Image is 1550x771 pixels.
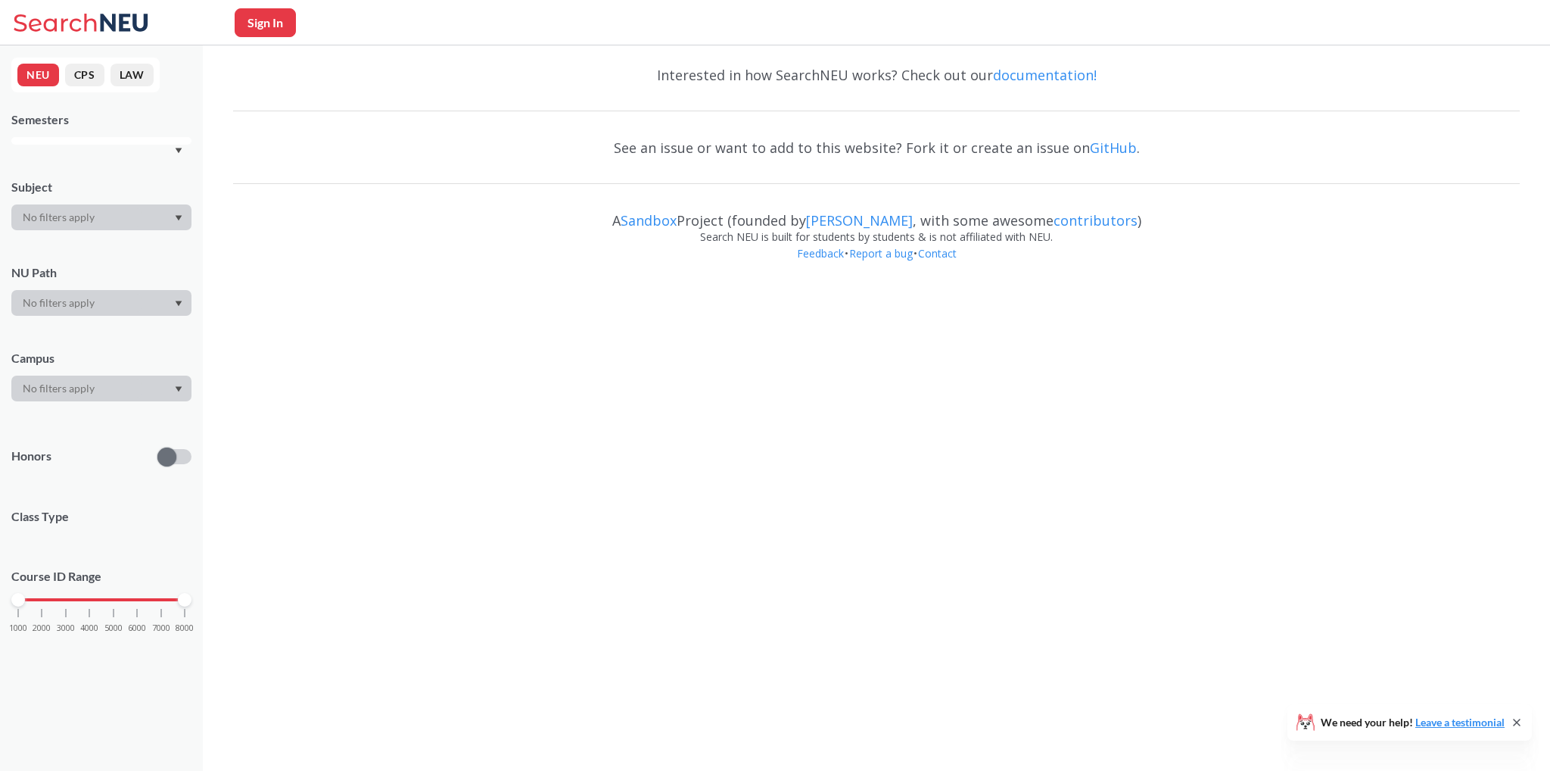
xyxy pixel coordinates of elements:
div: Semesters [11,111,191,128]
span: 8000 [176,624,194,632]
button: Sign In [235,8,296,37]
button: LAW [110,64,154,86]
p: Honors [11,448,51,465]
div: See an issue or want to add to this website? Fork it or create an issue on . [233,126,1520,170]
div: Dropdown arrow [11,290,191,316]
a: Feedback [796,246,845,261]
a: [PERSON_NAME] [806,211,913,229]
button: NEU [17,64,59,86]
span: 5000 [104,624,123,632]
span: 3000 [57,624,75,632]
a: Leave a testimonial [1415,716,1505,729]
a: Sandbox [621,211,677,229]
div: Subject [11,179,191,195]
div: Campus [11,350,191,367]
a: contributors [1054,211,1138,229]
div: Interested in how SearchNEU works? Check out our [233,53,1520,97]
span: 1000 [9,624,27,632]
a: documentation! [993,66,1097,84]
button: CPS [65,64,104,86]
span: 6000 [128,624,146,632]
p: Course ID Range [11,568,191,585]
a: GitHub [1090,139,1137,157]
div: • • [233,245,1520,285]
span: 4000 [80,624,98,632]
div: Search NEU is built for students by students & is not affiliated with NEU. [233,229,1520,245]
svg: Dropdown arrow [175,386,182,392]
span: 2000 [33,624,51,632]
a: Contact [917,246,957,261]
svg: Dropdown arrow [175,215,182,221]
div: Dropdown arrow [11,376,191,401]
span: Class Type [11,508,191,525]
a: Report a bug [848,246,914,261]
svg: Dropdown arrow [175,148,182,154]
svg: Dropdown arrow [175,301,182,307]
div: NU Path [11,264,191,281]
div: Dropdown arrow [11,204,191,230]
span: We need your help! [1321,717,1505,728]
span: 7000 [152,624,170,632]
div: A Project (founded by , with some awesome ) [233,198,1520,229]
